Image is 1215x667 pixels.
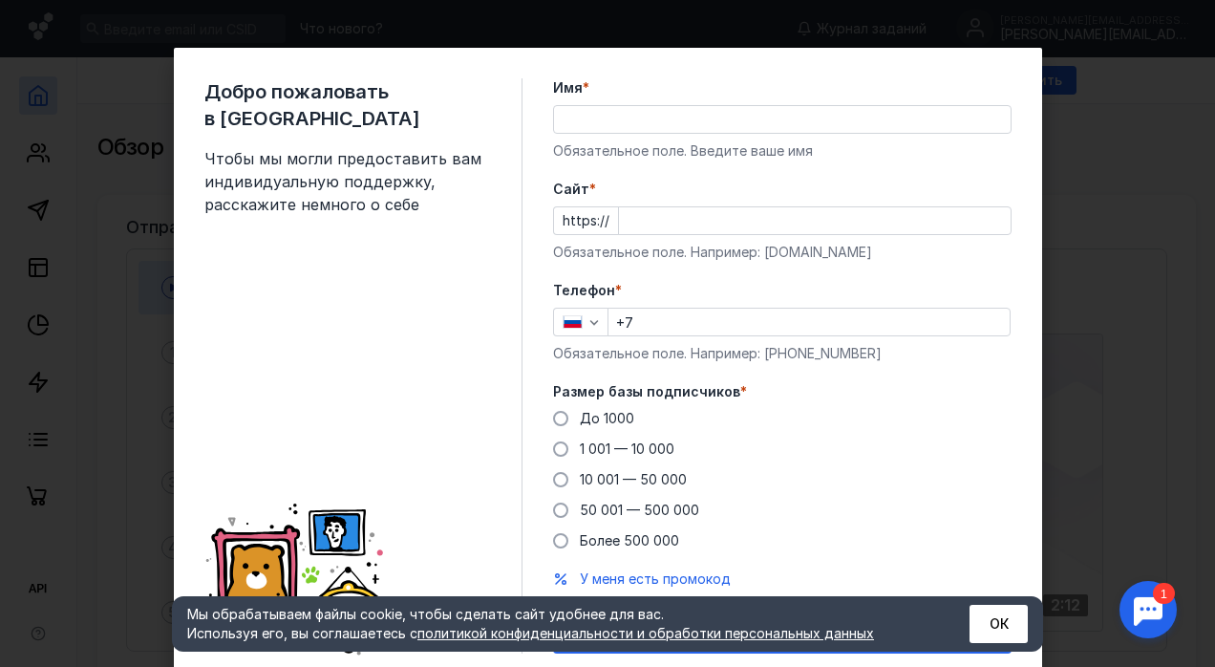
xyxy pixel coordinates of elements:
span: Более 500 000 [580,532,679,549]
div: 1 [43,11,65,32]
span: У меня есть промокод [580,570,731,587]
span: Размер базы подписчиков [553,382,740,401]
span: Cайт [553,180,589,199]
span: 50 001 — 500 000 [580,502,699,518]
div: Мы обрабатываем файлы cookie, чтобы сделать сайт удобнее для вас. Используя его, вы соглашаетесь c [187,605,923,643]
button: ОК [970,605,1028,643]
div: Обязательное поле. Например: [DOMAIN_NAME] [553,243,1012,262]
div: Обязательное поле. Например: [PHONE_NUMBER] [553,344,1012,363]
a: политикой конфиденциальности и обработки персональных данных [417,625,874,641]
span: 10 001 — 50 000 [580,471,687,487]
span: Чтобы мы могли предоставить вам индивидуальную поддержку, расскажите немного о себе [204,147,491,216]
span: Добро пожаловать в [GEOGRAPHIC_DATA] [204,78,491,132]
span: Телефон [553,281,615,300]
div: Обязательное поле. Введите ваше имя [553,141,1012,161]
span: 1 001 — 10 000 [580,441,674,457]
span: Имя [553,78,583,97]
button: У меня есть промокод [580,570,731,589]
span: До 1000 [580,410,634,426]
